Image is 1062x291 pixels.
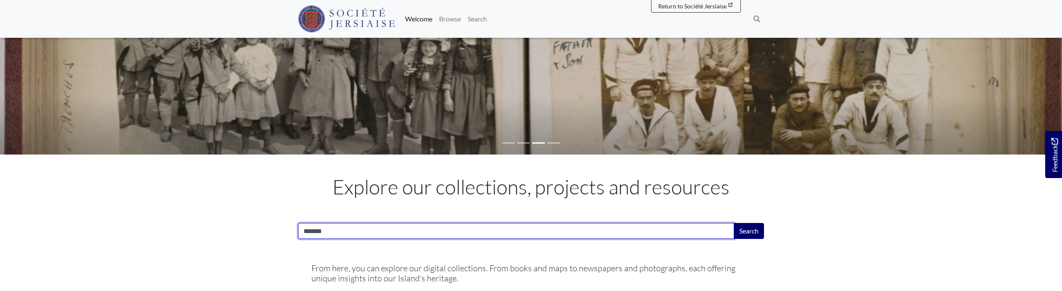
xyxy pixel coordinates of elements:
span: Feedback [1049,138,1059,172]
img: Société Jersiaise [298,5,395,32]
h5: From here, you can explore our digital collections. From books and maps to newspapers and photogr... [311,263,751,283]
span: Return to Société Jersiaise [658,3,727,10]
button: Search [734,223,764,239]
a: Browse [436,10,464,27]
a: Welcome [402,10,436,27]
input: Search this collection... [298,223,734,239]
a: Société Jersiaise logo [298,3,395,34]
h1: Explore our collections, projects and resources [298,175,764,199]
a: Search [464,10,490,27]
